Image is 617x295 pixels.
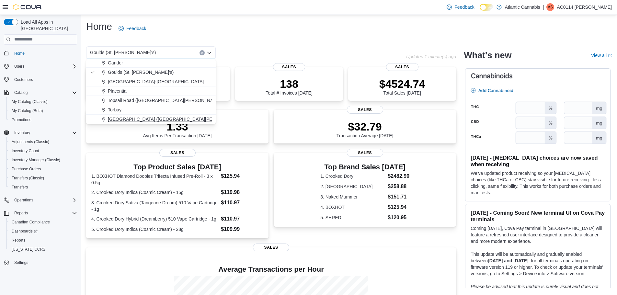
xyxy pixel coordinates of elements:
h3: Top Product Sales [DATE] [91,163,263,171]
a: My Catalog (Beta) [9,107,46,115]
dd: $110.97 [221,199,263,207]
span: Placentia [108,88,127,94]
span: Catalog [14,90,28,95]
a: Inventory Count [9,147,42,155]
h3: [DATE] - [MEDICAL_DATA] choices are now saved when receiving [471,154,605,167]
a: Dashboards [6,227,80,236]
span: Canadian Compliance [12,220,50,225]
span: Settings [14,260,28,265]
a: Settings [12,259,31,267]
span: Home [14,51,25,56]
span: Inventory Count [9,147,77,155]
button: Reports [12,209,30,217]
div: Avg Items Per Transaction [DATE] [143,120,212,138]
button: Inventory Manager (Classic) [6,155,80,165]
a: Inventory Manager (Classic) [9,156,63,164]
span: Washington CCRS [9,245,77,253]
button: Placentia [86,86,216,96]
button: Transfers (Classic) [6,174,80,183]
span: Dashboards [9,227,77,235]
button: Purchase Orders [6,165,80,174]
span: Inventory Manager (Classic) [9,156,77,164]
dt: 5. Crooked Dory Indica (Cosmic Cream) - 28g [91,226,218,233]
span: Reports [12,238,25,243]
span: Goulds (St. [PERSON_NAME]'s) [108,69,174,75]
dd: $120.95 [388,214,409,221]
button: Operations [1,196,80,205]
span: Home [12,49,77,57]
button: My Catalog (Beta) [6,106,80,115]
button: Close list of options [207,50,212,55]
dt: 4. Crooked Dory Hybrid (Dreamberry) 510 Vape Cartridge - 1g [91,216,218,222]
button: Users [12,62,27,70]
button: Inventory [1,128,80,137]
dd: $151.71 [388,193,409,201]
svg: External link [608,54,612,58]
h3: [DATE] - Coming Soon! New terminal UI on Cova Pay terminals [471,210,605,222]
button: Reports [1,209,80,218]
dt: 3. Crooked Dory Sativa (Tangerine Dream) 510 Vape Cartridge - 1g [91,199,218,212]
span: Operations [14,198,33,203]
dd: $125.94 [221,172,263,180]
dd: $125.94 [388,203,409,211]
dt: 5. SHRED [320,214,385,221]
span: Transfers (Classic) [12,176,44,181]
div: Total Sales [DATE] [379,77,425,96]
dt: 1. Crooked Dory [320,173,385,179]
button: Home [1,49,80,58]
div: Transaction Average [DATE] [337,120,394,138]
span: Inventory Manager (Classic) [12,157,60,163]
button: Goulds (St. [PERSON_NAME]'s) [86,68,216,77]
a: Dashboards [9,227,40,235]
p: 138 [266,77,312,90]
span: Inventory [12,129,77,137]
span: Customers [14,77,33,82]
h3: Top Brand Sales [DATE] [320,163,409,171]
a: Reports [9,236,28,244]
button: [GEOGRAPHIC_DATA] ([GEOGRAPHIC_DATA][PERSON_NAME]) [86,115,216,124]
dt: 4. BOXHOT [320,204,385,210]
button: Operations [12,196,36,204]
div: AC0114 Spurrell Jay [546,3,554,11]
a: Feedback [444,1,477,14]
span: Reports [14,210,28,216]
a: Adjustments (Classic) [9,138,52,146]
button: Inventory [12,129,33,137]
a: Purchase Orders [9,165,44,173]
button: Reports [6,236,80,245]
div: Choose from the following options [86,21,216,124]
span: Sales [347,149,383,157]
span: Purchase Orders [12,166,41,172]
span: Sales [347,106,383,114]
span: Inventory [14,130,30,135]
span: AS [548,3,553,11]
span: Sales [273,63,305,71]
img: Cova [13,4,42,10]
a: Transfers [9,183,30,191]
button: Transfers [6,183,80,192]
button: [US_STATE] CCRS [6,245,80,254]
p: $4524.74 [379,77,425,90]
span: Users [12,62,77,70]
span: Reports [12,209,77,217]
span: Topsail Road ([GEOGRAPHIC_DATA][PERSON_NAME]) [108,97,223,104]
span: Users [14,64,24,69]
p: We've updated product receiving so your [MEDICAL_DATA] choices (like THCa or CBG) stay visible fo... [471,170,605,196]
button: Clear input [200,50,205,55]
h2: What's new [464,50,511,61]
button: Adjustments (Classic) [6,137,80,146]
dd: $258.88 [388,183,409,190]
a: View allExternal link [591,53,612,58]
button: Inventory Count [6,146,80,155]
span: My Catalog (Beta) [12,108,43,113]
button: Promotions [6,115,80,124]
a: Customers [12,76,36,84]
p: | [543,3,544,11]
button: Canadian Compliance [6,218,80,227]
p: This update will be automatically and gradually enabled between , for all terminals operating on ... [471,251,605,277]
span: Sales [159,149,196,157]
a: Canadian Compliance [9,218,52,226]
a: Home [12,50,27,57]
span: Sales [253,244,289,251]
